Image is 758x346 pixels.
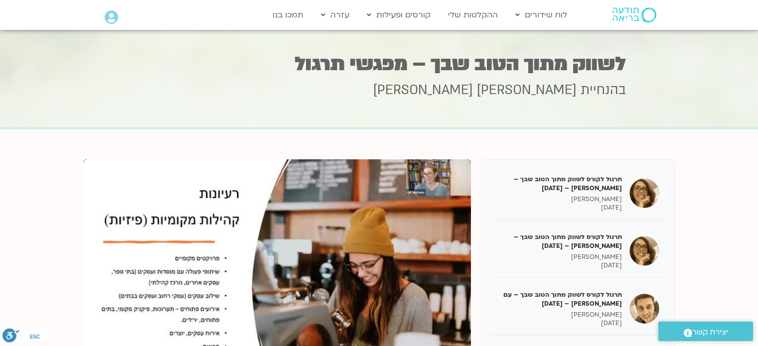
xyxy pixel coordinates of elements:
a: ההקלטות שלי [443,5,503,24]
p: [PERSON_NAME] [496,311,622,319]
p: [PERSON_NAME] [496,195,622,204]
a: תמכו בנו [268,5,308,24]
h1: לשווק מתוך הטוב שבך – מפגשי תרגול [133,54,626,74]
p: [PERSON_NAME] [496,253,622,261]
h5: תרגול לקורס לשווק מתוך הטוב שבך – עם [PERSON_NAME] – [DATE] [496,290,622,308]
img: תרגול לקורס לשווק מתוך הטוב שבך – גיל מרטנס – 23/3/25 [629,178,659,208]
span: בהנחיית [581,81,626,99]
p: [DATE] [496,261,622,270]
p: [DATE] [496,319,622,328]
img: תרגול לקורס לשווק מתוך הטוב שבך – גיל מרטנס – 30/3/25 [629,236,659,266]
span: יצירת קשר [692,326,728,339]
img: תרגול לקורס לשווק מתוך הטוב שבך – עם שמי אוסטרובסקי – 01/04/25 [629,294,659,324]
a: עזרה [316,5,354,24]
a: יצירת קשר [658,322,753,341]
p: [DATE] [496,204,622,212]
h5: תרגול לקורס לשווק מתוך הטוב שבך – [PERSON_NAME] – [DATE] [496,232,622,250]
a: לוח שידורים [510,5,572,24]
img: תודעה בריאה [612,7,656,22]
h5: תרגול לקורס לשווק מתוך הטוב שבך – [PERSON_NAME] – [DATE] [496,175,622,193]
a: קורסים ופעילות [362,5,436,24]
